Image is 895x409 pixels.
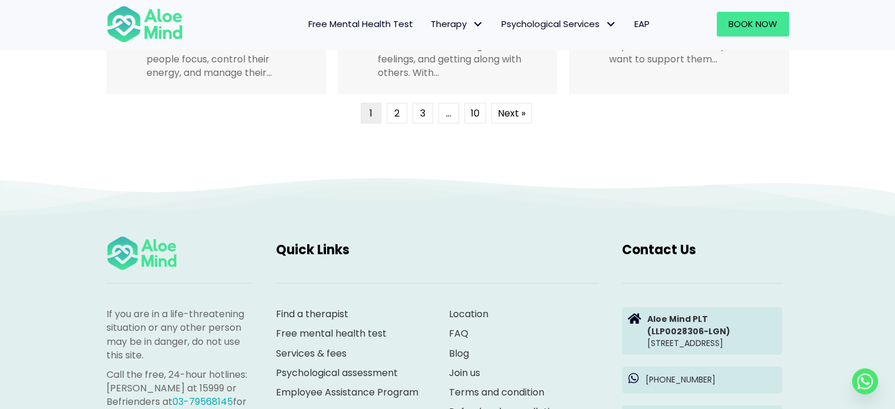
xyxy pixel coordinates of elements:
a: Terms and condition [449,385,544,399]
a: TherapyTherapy: submenu [422,12,493,36]
a: Book Now [717,12,789,36]
a: Psychological ServicesPsychological Services: submenu [493,12,625,36]
a: Next » [491,103,532,124]
a: FAQ [449,327,468,340]
strong: (LLP0028306-LGN) [647,325,730,337]
span: Therapy [431,18,484,30]
a: Aloe Mind PLT(LLP0028306-LGN)[STREET_ADDRESS] [622,307,782,355]
a: Employee Assistance Program [276,385,418,399]
p: [PHONE_NUMBER] [646,374,776,385]
span: Contact Us [622,241,696,259]
a: Free Mental Health Test [300,12,422,36]
a: Services & fees [276,347,347,360]
a: 03-79568145 [172,395,233,408]
strong: Aloe Mind PLT [647,313,708,325]
a: Page 2 [387,103,407,124]
nav: Menu [198,12,658,36]
p: If you are in a life-threatening situation or any other person may be in danger, do not use this ... [107,307,252,362]
span: Book Now [728,18,777,30]
a: Whatsapp [852,368,878,394]
span: Quick Links [276,241,350,259]
a: Location [449,307,488,321]
span: EAP [634,18,650,30]
a: Join us [449,366,480,380]
p: [STREET_ADDRESS] [647,313,776,349]
a: Find a therapist [276,307,348,321]
a: Blog [449,347,469,360]
img: Aloe mind Logo [107,5,183,44]
span: Page 1 [361,103,381,124]
span: Psychological Services [501,18,617,30]
span: Free Mental Health Test [308,18,413,30]
span: Therapy: submenu [470,16,487,33]
a: Page 3 [412,103,433,124]
a: [PHONE_NUMBER] [622,367,782,394]
span: … [438,103,459,124]
a: EAP [625,12,658,36]
span: Psychological Services: submenu [603,16,620,33]
a: Free mental health test [276,327,387,340]
a: Psychological assessment [276,366,398,380]
img: Aloe mind Logo [107,235,177,271]
a: Page 10 [464,103,486,124]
